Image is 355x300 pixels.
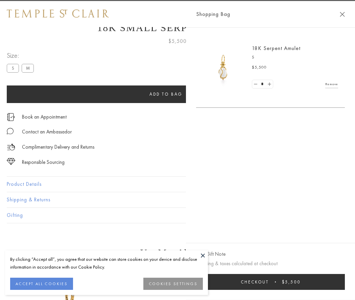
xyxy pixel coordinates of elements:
h3: You May Also Like [17,247,338,258]
img: icon_delivery.svg [7,143,15,151]
a: Remove [325,80,338,88]
img: Temple St. Clair [7,9,109,18]
span: $5,500 [282,279,301,285]
span: Shopping Bag [196,10,230,19]
img: icon_sourcing.svg [7,158,15,165]
button: Gifting [7,208,348,223]
span: $5,500 [168,37,187,46]
button: Product Details [7,177,348,192]
button: Shipping & Returns [7,192,348,207]
span: Size: [7,50,37,61]
div: Contact an Ambassador [22,128,72,136]
img: P51836-E11SERPPV [203,47,243,88]
button: Close Shopping Bag [340,12,345,17]
span: Add to bag [149,91,183,97]
button: Add to bag [7,85,325,103]
img: MessageIcon-01_2.svg [7,128,14,134]
label: S [7,64,19,72]
a: Set quantity to 2 [266,80,273,89]
button: ACCEPT ALL COOKIES [10,278,73,290]
span: $5,500 [252,64,267,71]
label: M [22,64,34,72]
h1: 18K Small Serpent Amulet [7,22,348,33]
div: By clicking “Accept all”, you agree that our website can store cookies on your device and disclos... [10,255,203,271]
p: Complimentary Delivery and Returns [22,143,94,151]
p: Shipping & taxes calculated at checkout [196,259,345,268]
div: Responsible Sourcing [22,158,65,167]
p: S [252,54,338,61]
a: Set quantity to 0 [252,80,259,89]
span: Checkout [241,279,269,285]
a: Book an Appointment [22,113,67,121]
a: 18K Serpent Amulet [252,45,301,52]
button: COOKIES SETTINGS [143,278,203,290]
button: Checkout $5,500 [196,274,345,290]
button: Add Gift Note [196,250,226,258]
img: icon_appointment.svg [7,113,15,121]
